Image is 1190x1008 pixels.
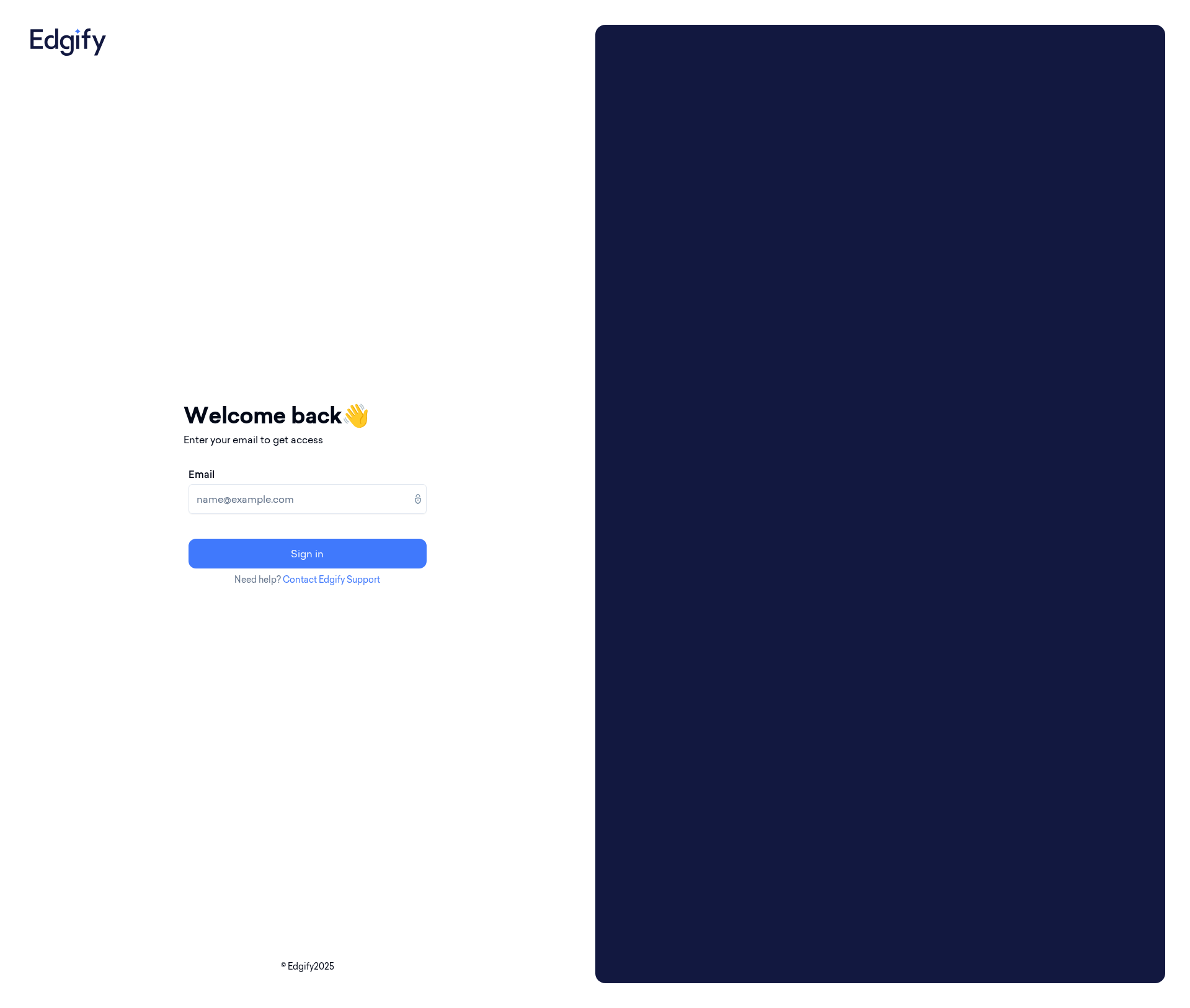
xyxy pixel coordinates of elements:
[184,573,432,586] p: Need help?
[189,484,427,514] input: name@example.com
[189,467,215,482] label: Email
[184,432,432,447] p: Enter your email to get access
[283,574,380,585] a: Contact Edgify Support
[189,539,427,568] button: Sign in
[184,399,432,432] h1: Welcome back 👋
[25,960,590,973] p: © Edgify 2025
